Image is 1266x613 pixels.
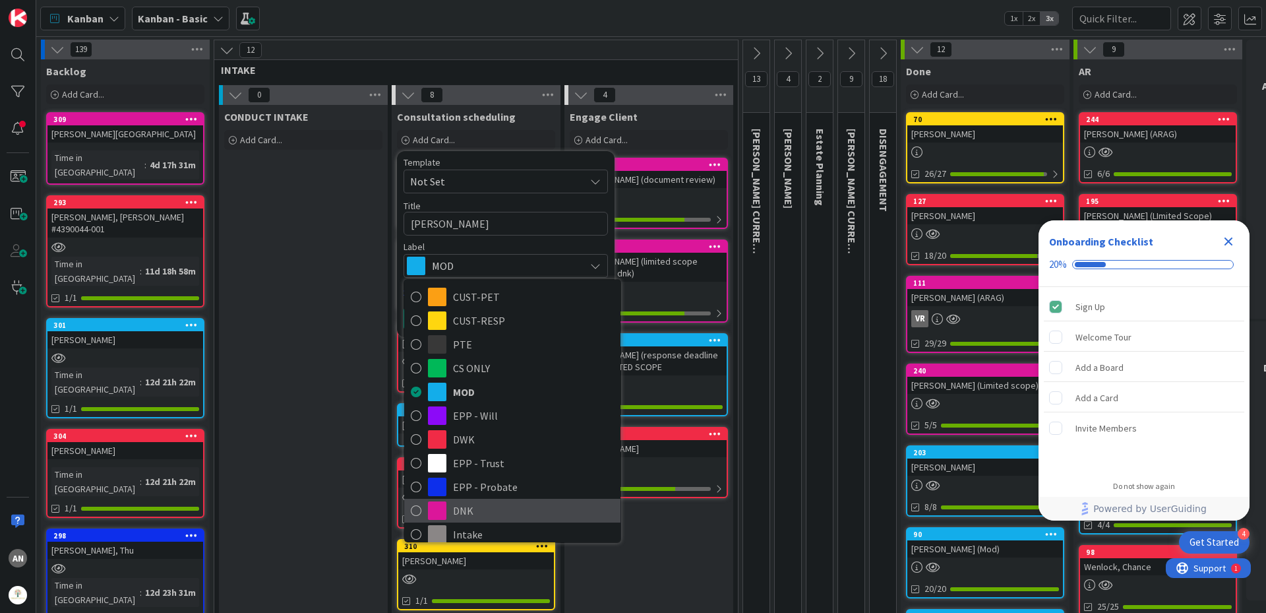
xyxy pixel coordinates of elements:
[745,71,768,87] span: 13
[906,445,1064,517] a: 203[PERSON_NAME]8/8
[1097,518,1110,532] span: 4/4
[47,542,203,559] div: [PERSON_NAME], Thu
[221,63,721,77] span: INTAKE
[398,459,554,488] div: 311[PERSON_NAME]
[907,125,1063,143] div: [PERSON_NAME]
[248,87,270,103] span: 0
[398,335,554,352] div: [PERSON_NAME]
[906,194,1064,265] a: 127[PERSON_NAME]18/20
[840,71,862,87] span: 9
[240,134,282,146] span: Add Card...
[814,129,827,206] span: Estate Planning
[47,430,203,459] div: 304[PERSON_NAME]
[907,195,1063,224] div: 127[PERSON_NAME]
[1075,360,1124,375] div: Add a Board
[1080,113,1236,125] div: 244
[1093,501,1207,517] span: Powered by UserGuiding
[397,321,555,393] a: 289[PERSON_NAME]2/2
[924,582,946,596] span: 20/20
[571,171,727,188] div: [PERSON_NAME] (document review)
[397,403,555,447] a: 313[PERSON_NAME]
[571,241,727,282] div: 224[PERSON_NAME] (limited scope stipulated dnk)
[907,113,1063,125] div: 70
[47,197,203,238] div: 293[PERSON_NAME], [PERSON_NAME] #4390044-001
[142,375,199,389] div: 12d 21h 22m
[404,380,620,404] a: MOD
[144,158,146,172] span: :
[782,129,795,209] span: KRISTI PROBATE
[51,257,140,286] div: Time in [GEOGRAPHIC_DATA]
[51,467,140,496] div: Time in [GEOGRAPHIC_DATA]
[404,333,620,356] a: PTE
[924,249,946,263] span: 18/20
[47,331,203,348] div: [PERSON_NAME]
[570,333,728,416] a: 308[PERSON_NAME] (response deadline [DATE]) LIMITED SCOPE5/5
[46,112,204,185] a: 309[PERSON_NAME][GEOGRAPHIC_DATA]Time in [GEOGRAPHIC_DATA]:4d 17h 31m
[907,447,1063,459] div: 203
[1079,194,1237,265] a: 195[PERSON_NAME] (LImited Scope)14/15
[140,474,142,489] span: :
[453,335,614,354] span: PTE
[140,264,142,278] span: :
[1075,390,1118,406] div: Add a Card
[922,88,964,100] span: Add Card...
[453,430,614,449] span: DWK
[453,406,614,426] span: EPP - Will
[913,115,1063,124] div: 70
[1179,531,1250,554] div: Open Get Started checklist, remaining modules: 4
[404,356,620,380] a: CS ONLY
[47,319,203,331] div: 301
[1080,207,1236,224] div: [PERSON_NAME] (LImited Scope)
[53,115,203,124] div: 309
[397,110,516,123] span: Consultation scheduling
[9,9,27,27] img: Visit kanbanzone.com
[47,442,203,459] div: [PERSON_NAME]
[1039,287,1250,472] div: Checklist items
[47,125,203,143] div: [PERSON_NAME][GEOGRAPHIC_DATA]
[47,530,203,559] div: 298[PERSON_NAME], Thu
[571,159,727,188] div: 312[PERSON_NAME] (document review)
[907,289,1063,306] div: [PERSON_NAME] (ARAG)
[808,71,831,87] span: 2
[1080,546,1236,558] div: 98
[906,276,1064,353] a: 111[PERSON_NAME] (ARAG)VR29/29
[1040,12,1058,25] span: 3x
[571,428,727,440] div: 296
[571,440,727,457] div: [PERSON_NAME]
[47,209,203,238] div: [PERSON_NAME], [PERSON_NAME] #4390044-001
[570,240,728,323] a: 224[PERSON_NAME] (limited scope stipulated dnk)3/4
[398,459,554,470] div: 311
[1080,113,1236,143] div: 244[PERSON_NAME] (ARAG)
[46,195,204,307] a: 293[PERSON_NAME], [PERSON_NAME] #4390044-001Time in [GEOGRAPHIC_DATA]:11d 18h 58m1/1
[404,475,620,499] a: EPP - Probate
[907,447,1063,476] div: 203[PERSON_NAME]
[453,311,614,331] span: CUST-RESP
[398,323,554,352] div: 289[PERSON_NAME]
[750,129,764,300] span: KRISTI CURRENT CLIENTS
[1080,195,1236,207] div: 195
[872,71,894,87] span: 18
[47,319,203,348] div: 301[PERSON_NAME]
[1075,329,1131,345] div: Welcome Tour
[453,382,614,402] span: MOD
[1086,548,1236,557] div: 98
[907,365,1063,377] div: 240
[404,158,440,167] span: Template
[924,418,937,432] span: 5/5
[404,242,425,251] span: Label
[1080,546,1236,575] div: 98Wenlock, Chance
[138,12,208,25] b: Kanban - Basic
[453,525,614,544] span: Intake
[398,416,554,434] div: [PERSON_NAME]
[398,470,554,488] div: [PERSON_NAME]
[453,477,614,497] span: EPP - Probate
[51,578,140,607] div: Time in [GEOGRAPHIC_DATA]
[571,335,727,375] div: 308[PERSON_NAME] (response deadline [DATE]) LIMITED SCOPE
[1079,65,1091,78] span: AR
[577,160,727,170] div: 312
[415,594,428,608] span: 1/1
[1086,115,1236,124] div: 244
[9,549,27,567] div: AN
[224,110,309,123] span: CONDUCT INTAKE
[1045,497,1243,521] a: Powered by UserGuiding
